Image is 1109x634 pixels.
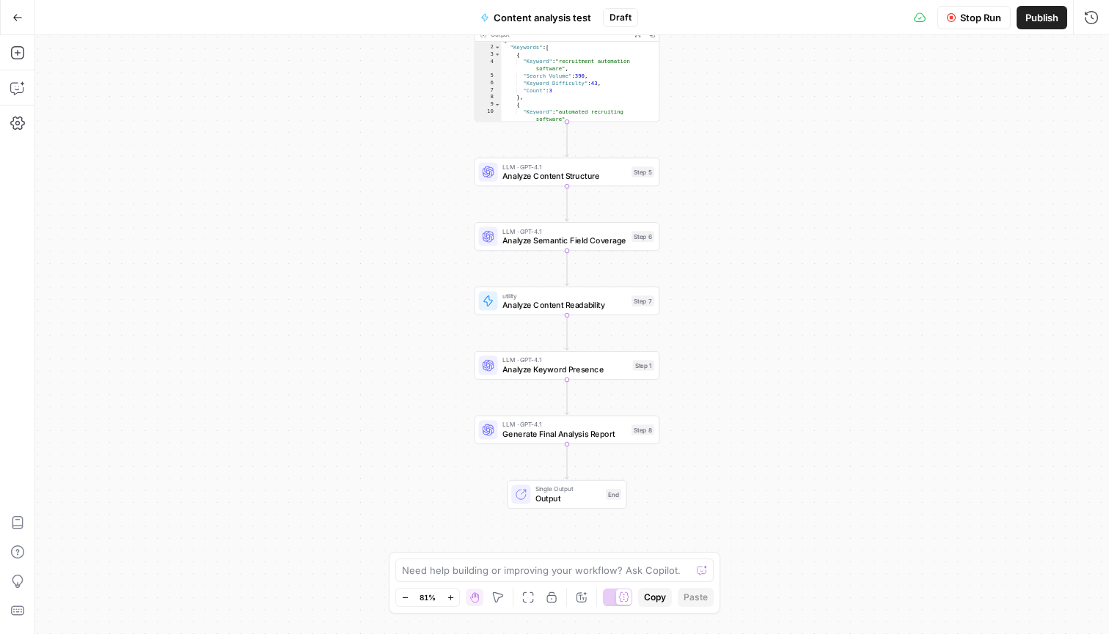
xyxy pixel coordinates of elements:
[420,591,436,603] span: 81%
[475,73,502,80] div: 5
[491,29,627,39] div: Output
[633,360,654,371] div: Step 1
[494,10,591,25] span: Content analysis test
[566,380,569,414] g: Edge from step_1 to step_8
[566,251,569,285] g: Edge from step_6 to step_7
[644,591,666,604] span: Copy
[566,122,569,156] g: Edge from step_4 to step_5
[1017,6,1067,29] button: Publish
[632,295,654,306] div: Step 7
[502,428,626,440] span: Generate Final Analysis Report
[502,226,626,236] span: LLM · GPT-4.1
[475,44,502,51] div: 2
[566,186,569,221] g: Edge from step_5 to step_6
[475,94,502,101] div: 8
[475,351,659,380] div: LLM · GPT-4.1Analyze Keyword PresenceStep 1
[494,101,501,108] span: Toggle code folding, rows 9 through 14
[502,291,626,301] span: utility
[502,355,628,365] span: LLM · GPT-4.1
[475,108,502,123] div: 10
[475,222,659,251] div: LLM · GPT-4.1Analyze Semantic Field CoverageStep 6
[502,364,628,375] span: Analyze Keyword Presence
[475,416,659,444] div: LLM · GPT-4.1Generate Final Analysis ReportStep 8
[475,86,502,94] div: 7
[632,166,654,177] div: Step 5
[494,44,501,51] span: Toggle code folding, rows 2 through 88
[502,170,626,182] span: Analyze Content Structure
[960,10,1001,25] span: Stop Run
[472,6,600,29] button: Content analysis test
[632,231,654,242] div: Step 6
[494,51,501,58] span: Toggle code folding, rows 3 through 8
[475,480,659,509] div: Single OutputOutputEnd
[606,489,621,500] div: End
[502,235,626,246] span: Analyze Semantic Field Coverage
[475,58,502,73] div: 4
[638,588,672,607] button: Copy
[502,420,626,430] span: LLM · GPT-4.1
[475,79,502,86] div: 6
[566,444,569,479] g: Edge from step_8 to end
[535,484,601,494] span: Single Output
[937,6,1011,29] button: Stop Run
[1025,10,1058,25] span: Publish
[535,493,601,504] span: Output
[632,424,654,435] div: Step 8
[502,162,626,172] span: LLM · GPT-4.1
[678,588,714,607] button: Paste
[566,315,569,350] g: Edge from step_7 to step_1
[502,299,626,311] span: Analyze Content Readability
[475,287,659,315] div: utilityAnalyze Content ReadabilityStep 7
[475,158,659,186] div: LLM · GPT-4.1Analyze Content StructureStep 5
[684,591,708,604] span: Paste
[610,11,632,24] span: Draft
[475,51,502,58] div: 3
[475,101,502,108] div: 9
